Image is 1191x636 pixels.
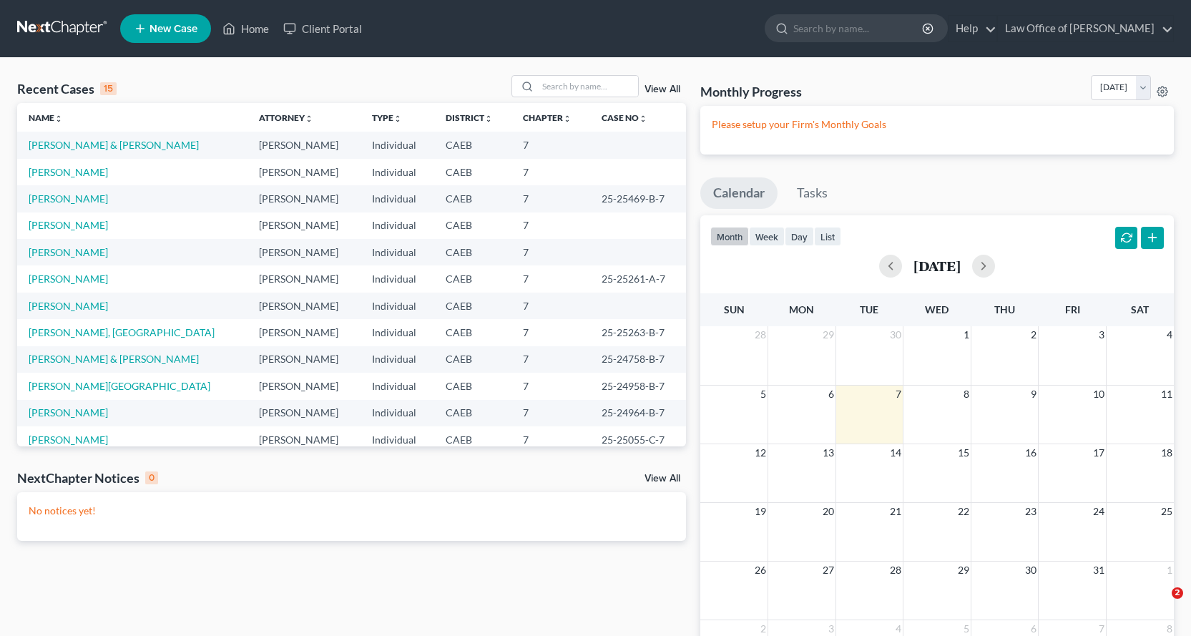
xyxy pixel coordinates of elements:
a: [PERSON_NAME], [GEOGRAPHIC_DATA] [29,326,215,338]
a: Law Office of [PERSON_NAME] [998,16,1173,41]
span: 12 [753,444,768,461]
td: 7 [511,185,590,212]
span: Mon [789,303,814,315]
span: 29 [821,326,835,343]
i: unfold_more [484,114,493,123]
td: [PERSON_NAME] [247,319,361,346]
a: [PERSON_NAME][GEOGRAPHIC_DATA] [29,380,210,392]
a: Typeunfold_more [372,112,402,123]
td: 7 [511,132,590,158]
td: CAEB [434,293,511,319]
a: Chapterunfold_more [523,112,572,123]
span: 23 [1024,503,1038,520]
td: Individual [361,159,435,185]
span: 26 [753,562,768,579]
span: 30 [1024,562,1038,579]
td: 7 [511,426,590,453]
td: CAEB [434,400,511,426]
td: 7 [511,400,590,426]
span: 11 [1160,386,1174,403]
i: unfold_more [54,114,63,123]
span: 18 [1160,444,1174,461]
td: [PERSON_NAME] [247,346,361,373]
input: Search by name... [793,15,924,41]
input: Search by name... [538,76,638,97]
span: 6 [827,386,835,403]
td: 25-25261-A-7 [590,265,685,292]
td: CAEB [434,319,511,346]
td: Individual [361,212,435,239]
span: 15 [956,444,971,461]
td: Individual [361,319,435,346]
a: [PERSON_NAME] [29,166,108,178]
span: 5 [759,386,768,403]
a: Calendar [700,177,778,209]
span: 21 [888,503,903,520]
p: Please setup your Firm's Monthly Goals [712,117,1162,132]
span: 17 [1092,444,1106,461]
span: 28 [753,326,768,343]
td: 7 [511,239,590,265]
a: View All [644,84,680,94]
a: Attorneyunfold_more [259,112,313,123]
td: 25-25055-C-7 [590,426,685,453]
td: Individual [361,293,435,319]
span: 10 [1092,386,1106,403]
a: [PERSON_NAME] & [PERSON_NAME] [29,139,199,151]
span: New Case [150,24,197,34]
a: Nameunfold_more [29,112,63,123]
span: 1 [962,326,971,343]
td: CAEB [434,185,511,212]
span: 2 [1172,587,1183,599]
div: NextChapter Notices [17,469,158,486]
td: [PERSON_NAME] [247,265,361,292]
iframe: Intercom live chat [1142,587,1177,622]
span: Fri [1065,303,1080,315]
span: Wed [925,303,949,315]
span: 3 [1097,326,1106,343]
td: [PERSON_NAME] [247,426,361,453]
td: Individual [361,239,435,265]
a: [PERSON_NAME] [29,406,108,419]
td: Individual [361,400,435,426]
span: 14 [888,444,903,461]
span: 22 [956,503,971,520]
td: 25-25263-B-7 [590,319,685,346]
td: [PERSON_NAME] [247,185,361,212]
td: [PERSON_NAME] [247,159,361,185]
td: Individual [361,346,435,373]
button: week [749,227,785,246]
td: 7 [511,319,590,346]
td: Individual [361,132,435,158]
span: 24 [1092,503,1106,520]
a: [PERSON_NAME] [29,219,108,231]
td: 25-24958-B-7 [590,373,685,399]
span: 25 [1160,503,1174,520]
span: Thu [994,303,1015,315]
span: 16 [1024,444,1038,461]
td: Individual [361,373,435,399]
td: [PERSON_NAME] [247,373,361,399]
h3: Monthly Progress [700,83,802,100]
td: Individual [361,426,435,453]
td: [PERSON_NAME] [247,212,361,239]
td: [PERSON_NAME] [247,293,361,319]
td: 25-24964-B-7 [590,400,685,426]
span: 9 [1029,386,1038,403]
td: 7 [511,293,590,319]
span: 19 [753,503,768,520]
td: CAEB [434,346,511,373]
td: CAEB [434,426,511,453]
td: CAEB [434,373,511,399]
div: 0 [145,471,158,484]
td: 25-25469-B-7 [590,185,685,212]
button: list [814,227,841,246]
span: 28 [888,562,903,579]
td: 7 [511,212,590,239]
h2: [DATE] [913,258,961,273]
td: 25-24758-B-7 [590,346,685,373]
span: 27 [821,562,835,579]
td: CAEB [434,159,511,185]
span: 20 [821,503,835,520]
td: CAEB [434,212,511,239]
